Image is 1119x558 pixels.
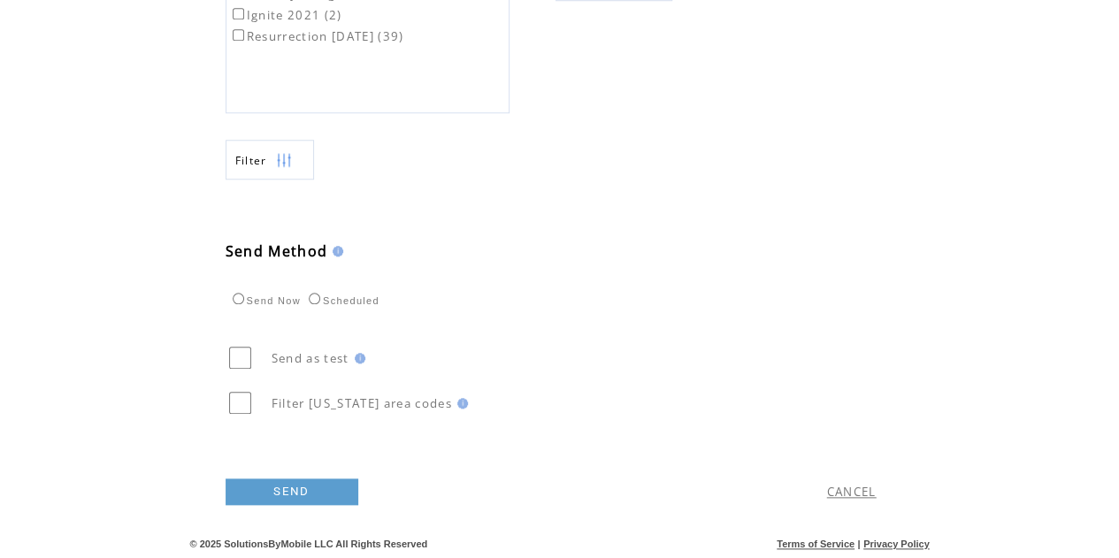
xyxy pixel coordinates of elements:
[857,539,860,549] span: |
[226,140,314,180] a: Filter
[452,398,468,409] img: help.gif
[190,539,428,549] span: © 2025 SolutionsByMobile LLC All Rights Reserved
[304,295,379,306] label: Scheduled
[276,141,292,180] img: filters.png
[327,246,343,256] img: help.gif
[309,293,320,304] input: Scheduled
[272,350,349,366] span: Send as test
[272,395,452,411] span: Filter [US_STATE] area codes
[235,153,267,168] span: Show filters
[226,241,328,261] span: Send Method
[827,484,877,500] a: CANCEL
[228,295,301,306] label: Send Now
[229,28,404,44] label: Resurrection [DATE] (39)
[229,7,342,23] label: Ignite 2021 (2)
[226,478,358,505] a: SEND
[777,539,855,549] a: Terms of Service
[233,29,244,41] input: Resurrection [DATE] (39)
[349,353,365,363] img: help.gif
[863,539,930,549] a: Privacy Policy
[233,8,244,19] input: Ignite 2021 (2)
[233,293,244,304] input: Send Now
